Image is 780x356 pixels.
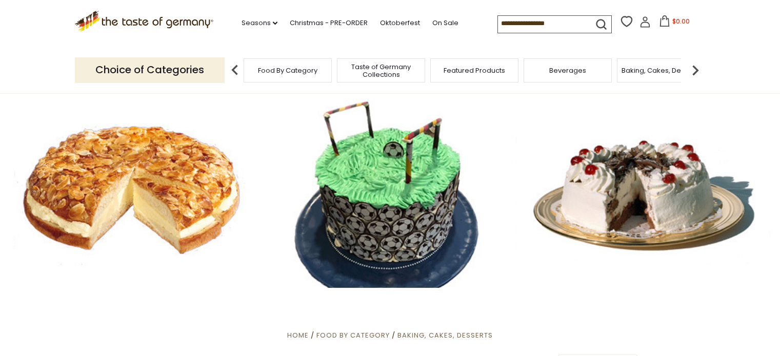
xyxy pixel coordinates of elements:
a: Christmas - PRE-ORDER [290,17,368,29]
a: Baking, Cakes, Desserts [397,330,493,340]
a: Food By Category [258,67,317,74]
a: Oktoberfest [380,17,420,29]
a: On Sale [432,17,458,29]
a: Taste of Germany Collections [340,63,422,78]
a: Baking, Cakes, Desserts [622,67,701,74]
a: Food By Category [316,330,390,340]
button: $0.00 [653,15,696,31]
span: $0.00 [672,17,690,26]
a: Seasons [242,17,277,29]
a: Featured Products [444,67,505,74]
a: Home [287,330,309,340]
img: next arrow [685,60,706,80]
img: previous arrow [225,60,245,80]
a: Beverages [549,67,586,74]
p: Choice of Categories [75,57,225,82]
